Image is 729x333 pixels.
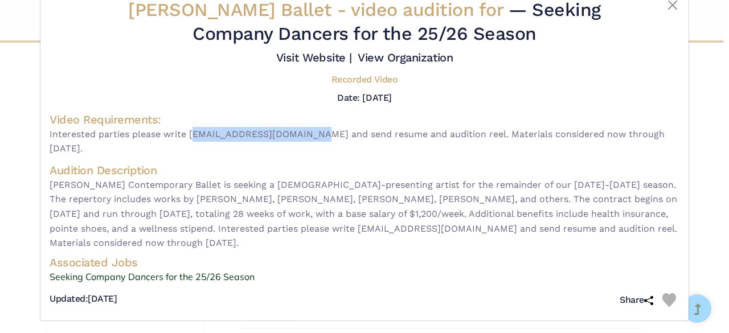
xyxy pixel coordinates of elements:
span: Interested parties please write [EMAIL_ADDRESS][DOMAIN_NAME] and send resume and audition reel. M... [50,127,679,156]
h4: Audition Description [50,163,679,178]
span: Updated: [50,293,88,304]
a: Visit Website | [276,51,352,64]
span: Video Requirements: [50,113,161,126]
h5: Share [620,294,653,306]
h5: Recorded Video [331,74,398,86]
span: [PERSON_NAME] Contemporary Ballet is seeking a [DEMOGRAPHIC_DATA]-presenting artist for the remai... [50,178,679,250]
h5: [DATE] [50,293,117,305]
h5: Date: [DATE] [337,92,391,103]
a: Seeking Company Dancers for the 25/26 Season [50,270,679,285]
a: View Organization [358,51,453,64]
h4: Associated Jobs [50,255,679,270]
